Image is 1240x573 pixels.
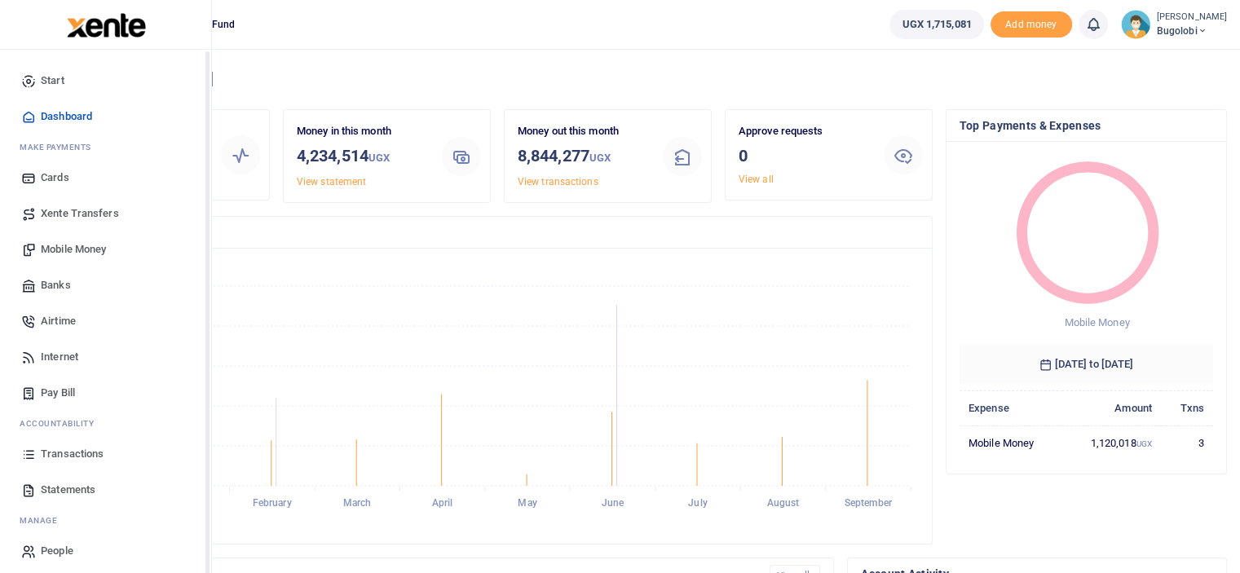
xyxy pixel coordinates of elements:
[1161,425,1213,460] td: 3
[432,497,453,509] tspan: April
[1062,390,1161,425] th: Amount
[991,17,1072,29] a: Add money
[13,160,198,196] a: Cards
[1062,425,1161,460] td: 1,120,018
[297,176,366,187] a: View statement
[960,117,1213,134] h4: Top Payments & Expenses
[13,375,198,411] a: Pay Bill
[13,134,198,160] li: M
[41,446,104,462] span: Transactions
[1121,10,1150,39] img: profile-user
[739,143,871,168] h3: 0
[13,533,198,569] a: People
[518,123,650,140] p: Money out this month
[1157,11,1227,24] small: [PERSON_NAME]
[845,497,893,509] tspan: September
[343,497,372,509] tspan: March
[13,508,198,533] li: M
[13,231,198,267] a: Mobile Money
[991,11,1072,38] li: Toup your wallet
[960,425,1063,460] td: Mobile Money
[13,196,198,231] a: Xente Transfers
[32,417,94,430] span: countability
[1157,24,1227,38] span: Bugolobi
[13,63,198,99] a: Start
[589,152,611,164] small: UGX
[1121,10,1227,39] a: profile-user [PERSON_NAME] Bugolobi
[28,514,58,527] span: anage
[41,73,64,89] span: Start
[902,16,971,33] span: UGX 1,715,081
[41,482,95,498] span: Statements
[13,303,198,339] a: Airtime
[28,141,91,153] span: ake Payments
[602,497,624,509] tspan: June
[518,497,536,509] tspan: May
[1161,390,1213,425] th: Txns
[518,143,650,170] h3: 8,844,277
[688,497,707,509] tspan: July
[297,143,429,170] h3: 4,234,514
[739,174,774,185] a: View all
[13,99,198,134] a: Dashboard
[767,497,800,509] tspan: August
[41,241,106,258] span: Mobile Money
[41,385,75,401] span: Pay Bill
[41,313,76,329] span: Airtime
[960,390,1063,425] th: Expense
[41,277,71,293] span: Banks
[1136,439,1152,448] small: UGX
[1064,316,1129,328] span: Mobile Money
[13,472,198,508] a: Statements
[889,10,983,39] a: UGX 1,715,081
[41,543,73,559] span: People
[883,10,990,39] li: Wallet ballance
[13,411,198,436] li: Ac
[518,176,598,187] a: View transactions
[13,267,198,303] a: Banks
[297,123,429,140] p: Money in this month
[13,339,198,375] a: Internet
[13,436,198,472] a: Transactions
[960,345,1213,384] h6: [DATE] to [DATE]
[65,18,146,30] a: logo-small logo-large logo-large
[368,152,390,164] small: UGX
[41,108,92,125] span: Dashboard
[253,497,292,509] tspan: February
[41,349,78,365] span: Internet
[76,223,919,241] h4: Transactions Overview
[62,70,1227,88] h4: Hello [PERSON_NAME]
[739,123,871,140] p: Approve requests
[41,205,119,222] span: Xente Transfers
[67,13,146,37] img: logo-large
[991,11,1072,38] span: Add money
[41,170,69,186] span: Cards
